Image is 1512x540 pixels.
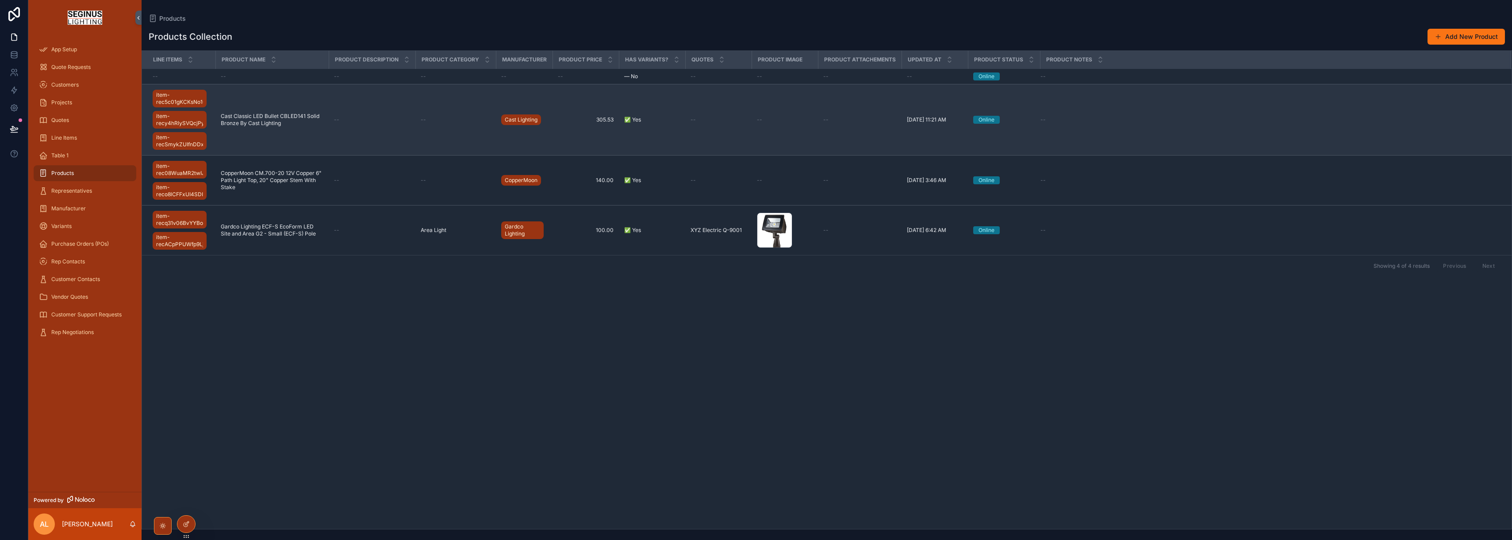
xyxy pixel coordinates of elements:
[979,226,994,234] div: Online
[334,116,339,123] span: --
[624,177,680,184] a: ✅ Yes
[334,227,339,234] span: --
[28,35,142,492] div: scrollable content
[624,73,680,80] a: — No
[823,177,896,184] a: --
[153,211,207,228] a: item-recq31v06BvYYBoBW
[334,227,410,234] a: --
[823,227,896,234] a: --
[334,177,339,184] span: --
[624,177,641,184] span: ✅ Yes
[823,116,896,123] a: --
[757,73,762,80] span: --
[691,177,746,184] a: --
[907,177,963,184] a: [DATE] 3:46 AM
[51,99,72,106] span: Projects
[421,73,426,80] span: --
[34,183,136,199] a: Representatives
[156,113,203,127] span: item-recy4hRlySVQcjPyg
[691,177,696,184] span: --
[757,73,813,80] a: --
[334,177,410,184] a: --
[153,182,207,200] a: item-reco8lCFFxUI4SDIK
[823,227,829,234] span: --
[421,227,491,234] a: Area Light
[421,116,491,123] a: --
[51,170,74,177] span: Products
[62,520,113,529] p: [PERSON_NAME]
[51,329,94,336] span: Rep Negotiations
[156,134,203,148] span: item-recSmykZUIfnDDxZ4
[51,240,109,247] span: Purchase Orders (POs)
[823,116,829,123] span: --
[156,234,203,248] span: item-recACpPPUWfp9LjUL
[907,116,963,123] a: [DATE] 11:21 AM
[156,91,203,106] span: item-rec5c01gKCKsNo1QF
[153,159,210,202] a: item-rec08WuaMR2twIJAuitem-reco8lCFFxUI4SDIK
[34,236,136,252] a: Purchase Orders (POs)
[502,56,547,63] span: Manufacturer
[973,226,1035,234] a: Online
[625,56,668,63] span: Has Variants?
[979,176,994,184] div: Online
[51,205,86,212] span: Manufacturer
[558,116,614,123] a: 305.53
[757,116,762,123] span: --
[156,213,203,227] span: item-recq31v06BvYYBoBW
[691,116,696,123] span: --
[1040,227,1500,234] a: --
[559,56,602,63] span: Product Price
[501,175,541,186] a: CopperMoon
[973,72,1035,80] a: Online
[34,112,136,128] a: Quotes
[221,223,323,237] a: Gardco Lighting ECF-S EcoForm LED Site and Area G2 - Small (ECF-S) Pole
[824,56,896,63] span: Product Attachements
[221,73,323,80] a: --
[51,81,79,88] span: Customers
[823,73,829,80] span: --
[624,116,641,123] span: ✅ Yes
[153,209,210,251] a: item-recq31v06BvYYBoBWitem-recACpPPUWfp9LjUL
[907,73,912,80] span: --
[908,56,941,63] span: Updated at
[334,73,410,80] a: --
[153,73,158,80] span: --
[34,77,136,93] a: Customers
[51,223,72,230] span: Variants
[907,177,946,184] span: [DATE] 3:46 AM
[149,30,232,43] h1: Products Collection
[558,227,614,234] span: 100.00
[159,14,186,23] span: Products
[558,73,563,80] span: --
[51,152,69,159] span: Table 1
[422,56,479,63] span: Product Category
[907,73,963,80] a: --
[624,73,638,80] span: — No
[1040,73,1500,80] a: --
[691,73,696,80] span: --
[221,170,323,191] span: CopperMoon CM.700-20 12V Copper 6" Path Light Top, 20" Copper Stem With Stake
[501,113,547,127] a: Cast Lighting
[1040,73,1046,80] span: --
[34,165,136,181] a: Products
[334,116,410,123] a: --
[505,116,537,123] span: Cast Lighting
[505,223,540,237] span: Gardco Lighting
[501,114,541,125] a: Cast Lighting
[757,177,762,184] span: --
[421,227,446,234] span: Area Light
[505,177,537,184] span: CopperMoon
[1040,116,1046,123] span: --
[624,227,641,234] span: ✅ Yes
[153,90,207,107] a: item-rec5c01gKCKsNo1QF
[1428,29,1505,45] button: Add New Product
[823,177,829,184] span: --
[973,116,1035,124] a: Online
[149,14,186,23] a: Products
[34,254,136,270] a: Rep Contacts
[153,232,207,250] a: item-recACpPPUWfp9LjUL
[979,72,994,80] div: Online
[153,161,207,179] a: item-rec08WuaMR2twIJAu
[979,116,994,124] div: Online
